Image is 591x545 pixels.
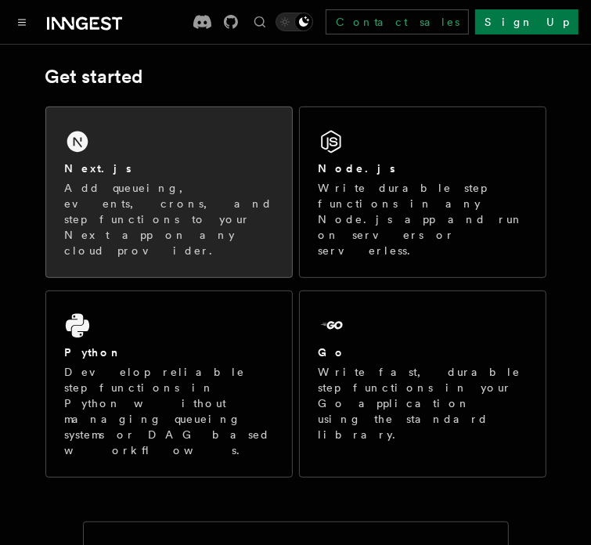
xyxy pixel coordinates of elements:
p: Write fast, durable step functions in your Go application using the standard library. [319,364,527,442]
button: Find something... [250,13,269,31]
h2: Node.js [319,161,396,176]
a: Next.jsAdd queueing, events, crons, and step functions to your Next app on any cloud provider. [45,106,293,278]
h2: Go [319,345,347,360]
p: Add queueing, events, crons, and step functions to your Next app on any cloud provider. [65,180,273,258]
a: Contact sales [326,9,469,34]
button: Toggle dark mode [276,13,313,31]
a: GoWrite fast, durable step functions in your Go application using the standard library. [299,291,546,478]
p: Develop reliable step functions in Python without managing queueing systems or DAG based workflows. [65,364,273,458]
button: Toggle navigation [13,13,31,31]
a: Node.jsWrite durable step functions in any Node.js app and run on servers or serverless. [299,106,546,278]
a: Sign Up [475,9,578,34]
h2: Next.js [65,161,132,176]
h2: Python [65,345,123,360]
a: Get started [45,66,143,88]
p: Write durable step functions in any Node.js app and run on servers or serverless. [319,180,527,258]
a: PythonDevelop reliable step functions in Python without managing queueing systems or DAG based wo... [45,291,293,478]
